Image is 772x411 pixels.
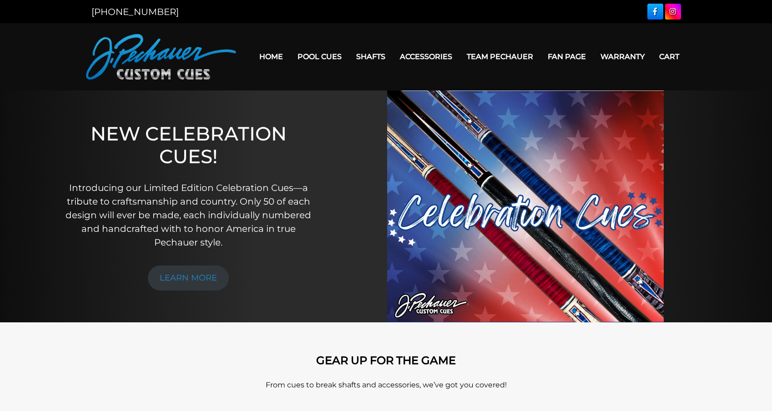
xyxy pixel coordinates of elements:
a: Warranty [593,45,652,68]
h1: NEW CELEBRATION CUES! [62,122,314,168]
strong: GEAR UP FOR THE GAME [316,354,456,367]
a: Pool Cues [290,45,349,68]
a: Team Pechauer [459,45,540,68]
p: From cues to break shafts and accessories, we’ve got you covered! [127,380,646,391]
p: Introducing our Limited Edition Celebration Cues—a tribute to craftsmanship and country. Only 50 ... [62,181,314,249]
a: Shafts [349,45,393,68]
a: LEARN MORE [148,266,229,291]
a: Fan Page [540,45,593,68]
a: Cart [652,45,686,68]
a: Accessories [393,45,459,68]
img: Pechauer Custom Cues [86,34,236,80]
a: [PHONE_NUMBER] [91,6,179,17]
a: Home [252,45,290,68]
